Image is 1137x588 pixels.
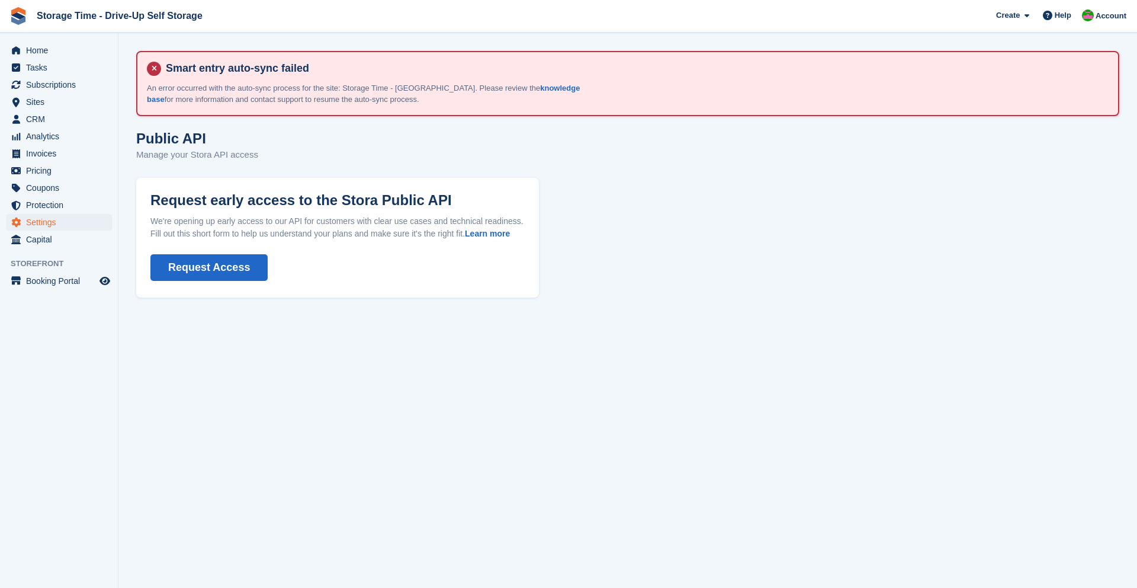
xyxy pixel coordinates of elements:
[6,76,112,93] a: menu
[6,197,112,213] a: menu
[465,229,510,238] a: Learn more
[26,59,97,76] span: Tasks
[150,215,525,240] p: We're opening up early access to our API for customers with clear use cases and technical readine...
[26,180,97,196] span: Coupons
[147,82,591,106] p: An error occurred with the auto-sync process for the site: Storage Time - [GEOGRAPHIC_DATA]. Plea...
[9,7,27,25] img: stora-icon-8386f47178a22dfd0bd8f6a31ec36ba5ce8667c1dd55bd0f319d3a0aa187defe.svg
[26,145,97,162] span: Invoices
[150,192,525,208] h2: Request early access to the Stora Public API
[6,180,112,196] a: menu
[26,111,97,127] span: CRM
[161,62,1109,75] h4: Smart entry auto-sync failed
[26,128,97,145] span: Analytics
[1082,9,1094,21] img: Saeed
[6,273,112,289] a: menu
[26,214,97,231] span: Settings
[1055,9,1071,21] span: Help
[26,42,97,59] span: Home
[26,94,97,110] span: Sites
[11,258,118,270] span: Storefront
[98,274,112,288] a: Preview store
[6,145,112,162] a: menu
[1096,10,1126,22] span: Account
[6,59,112,76] a: menu
[6,128,112,145] a: menu
[26,273,97,289] span: Booking Portal
[6,231,112,248] a: menu
[6,111,112,127] a: menu
[6,42,112,59] a: menu
[6,94,112,110] a: menu
[150,254,268,281] button: Request Access
[26,76,97,93] span: Subscriptions
[26,197,97,213] span: Protection
[32,6,207,25] a: Storage Time - Drive-Up Self Storage
[996,9,1020,21] span: Create
[26,162,97,179] span: Pricing
[136,148,258,162] p: Manage your Stora API access
[6,162,112,179] a: menu
[136,130,206,146] h1: Public API
[6,214,112,231] a: menu
[26,231,97,248] span: Capital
